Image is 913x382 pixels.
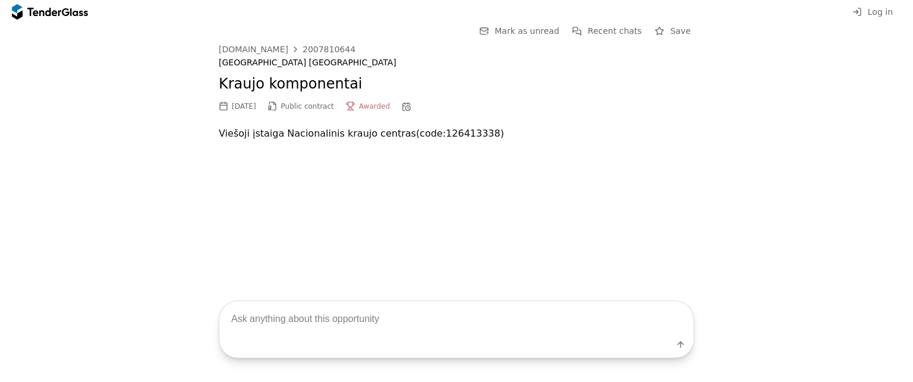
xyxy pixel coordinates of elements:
[219,45,355,54] a: [DOMAIN_NAME]2007810644
[588,26,642,36] span: Recent chats
[219,125,694,142] p: Viešoji įstaiga Nacionalinis kraujo centras (code: 126413338 )
[303,45,355,53] div: 2007810644
[219,45,288,53] div: [DOMAIN_NAME]
[359,102,390,111] span: Awarded
[476,24,563,39] button: Mark as unread
[232,102,256,111] div: [DATE]
[219,74,694,94] h2: Kraujo komponentai
[868,7,893,17] span: Log in
[281,102,334,111] span: Public contract
[651,24,694,39] button: Save
[495,26,559,36] span: Mark as unread
[849,5,896,20] button: Log in
[670,26,691,36] span: Save
[569,24,646,39] button: Recent chats
[219,58,694,68] div: [GEOGRAPHIC_DATA] [GEOGRAPHIC_DATA]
